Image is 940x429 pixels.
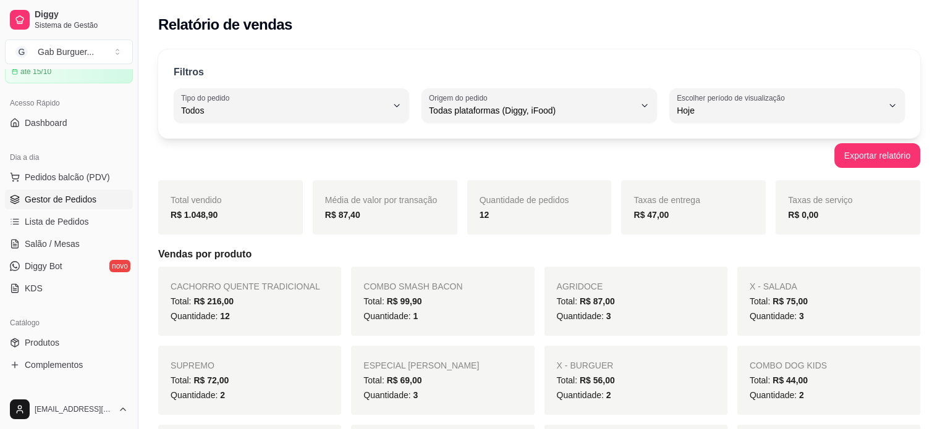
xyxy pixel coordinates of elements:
span: Total: [557,375,615,385]
span: Total: [750,375,808,385]
strong: R$ 87,40 [325,210,360,220]
h5: Vendas por produto [158,247,920,262]
span: Quantidade: [557,311,611,321]
div: Catálogo [5,313,133,333]
span: R$ 75,00 [773,296,808,306]
button: Select a team [5,40,133,64]
article: até 15/10 [20,67,51,77]
div: Gab Burguer ... [38,46,94,58]
span: X - BURGUER [557,360,614,370]
span: Gestor de Pedidos [25,193,96,206]
span: COMBO SMASH BACON [363,281,462,291]
button: Origem do pedidoTodas plataformas (Diggy, iFood) [421,88,657,123]
h2: Relatório de vendas [158,15,292,35]
span: Dashboard [25,117,67,129]
span: Quantidade: [171,390,225,400]
strong: R$ 1.048,90 [171,210,218,220]
span: Hoje [677,104,883,117]
span: 3 [799,311,804,321]
span: Todos [181,104,387,117]
span: Total: [363,375,421,385]
span: R$ 99,90 [387,296,422,306]
span: R$ 56,00 [580,375,615,385]
span: 2 [799,390,804,400]
label: Escolher período de visualização [677,93,789,103]
span: 1 [413,311,418,321]
label: Origem do pedido [429,93,491,103]
span: Diggy [35,9,128,20]
span: Total vendido [171,195,222,205]
span: Quantidade: [557,390,611,400]
span: Salão / Mesas [25,238,80,250]
span: R$ 69,00 [387,375,422,385]
span: Total: [557,296,615,306]
span: Quantidade: [750,311,804,321]
a: Complementos [5,355,133,375]
span: Total: [171,296,234,306]
a: KDS [5,278,133,298]
span: Quantidade de pedidos [480,195,569,205]
span: Quantidade: [363,311,418,321]
span: [EMAIL_ADDRESS][DOMAIN_NAME] [35,404,113,414]
span: 2 [220,390,225,400]
span: Total: [363,296,421,306]
button: Escolher período de visualizaçãoHoje [669,88,905,123]
a: Salão / Mesas [5,234,133,254]
span: G [15,46,28,58]
span: Total: [171,375,229,385]
strong: 12 [480,210,489,220]
span: Quantidade: [363,390,418,400]
span: ESPECIAL [PERSON_NAME] [363,360,479,370]
p: Filtros [174,65,204,80]
span: Total: [750,296,808,306]
span: SUPREMO [171,360,214,370]
span: Média de valor por transação [325,195,437,205]
a: Gestor de Pedidos [5,190,133,209]
span: Taxas de entrega [633,195,700,205]
span: 2 [606,390,611,400]
button: [EMAIL_ADDRESS][DOMAIN_NAME] [5,394,133,424]
span: R$ 216,00 [193,296,234,306]
span: Lista de Pedidos [25,215,89,228]
span: Quantidade: [750,390,804,400]
a: Lista de Pedidos [5,212,133,231]
span: X - SALADA [750,281,797,291]
span: Quantidade: [171,311,230,321]
strong: R$ 47,00 [633,210,669,220]
span: Pedidos balcão (PDV) [25,171,110,183]
div: Acesso Rápido [5,93,133,113]
span: R$ 44,00 [773,375,808,385]
span: 12 [220,311,230,321]
span: R$ 72,00 [193,375,229,385]
button: Pedidos balcão (PDV) [5,167,133,187]
span: 3 [413,390,418,400]
span: KDS [25,282,43,294]
span: AGRIDOCE [557,281,603,291]
span: Diggy Bot [25,260,62,272]
span: COMBO DOG KIDS [750,360,827,370]
button: Tipo do pedidoTodos [174,88,409,123]
a: DiggySistema de Gestão [5,5,133,35]
a: Diggy Botnovo [5,256,133,276]
span: Produtos [25,336,59,349]
span: Sistema de Gestão [35,20,128,30]
span: Complementos [25,359,83,371]
span: 3 [606,311,611,321]
span: CACHORRO QUENTE TRADICIONAL [171,281,320,291]
span: Todas plataformas (Diggy, iFood) [429,104,635,117]
strong: R$ 0,00 [788,210,818,220]
span: R$ 87,00 [580,296,615,306]
button: Exportar relatório [834,143,920,168]
div: Dia a dia [5,148,133,167]
a: Dashboard [5,113,133,133]
a: Produtos [5,333,133,352]
label: Tipo do pedido [181,93,234,103]
span: Taxas de serviço [788,195,852,205]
